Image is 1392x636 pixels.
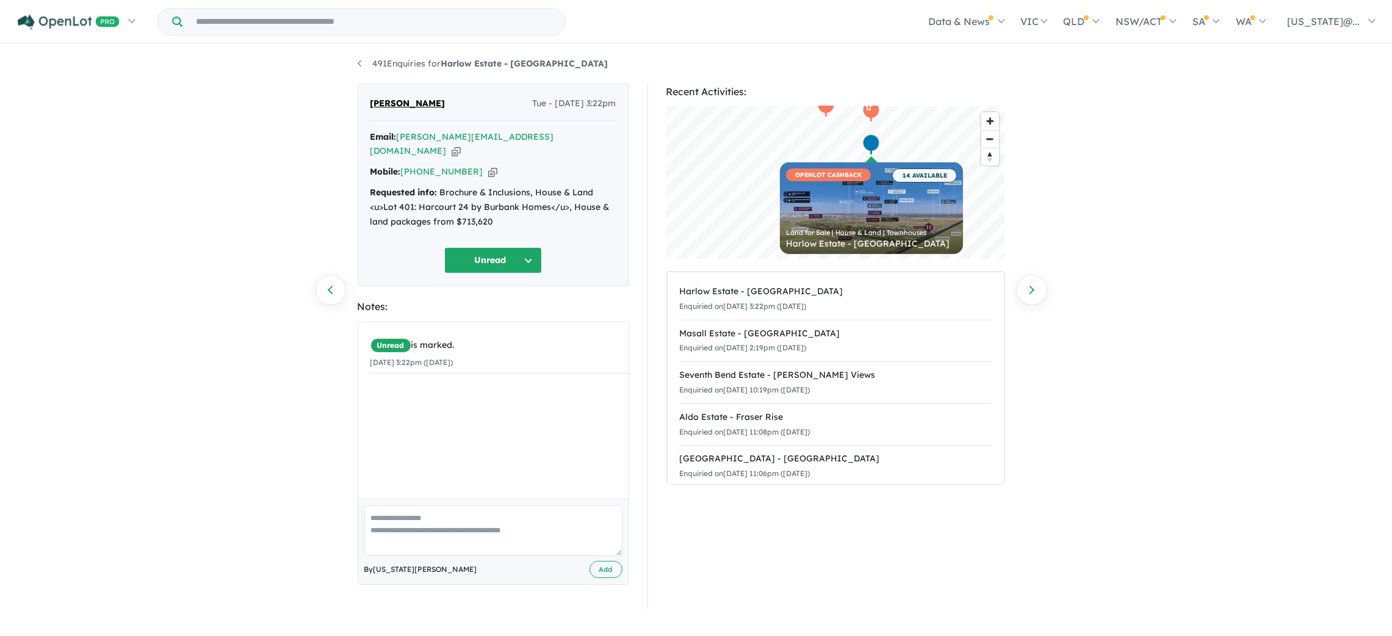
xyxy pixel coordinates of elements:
div: Land for Sale | House & Land | Townhouses [786,229,957,236]
strong: Requested info: [370,187,438,198]
span: [PERSON_NAME] [370,96,445,111]
div: Recent Activities: [666,84,1005,100]
strong: Mobile: [370,166,401,177]
a: 491Enquiries forHarlow Estate - [GEOGRAPHIC_DATA] [358,58,608,69]
a: OPENLOT CASHBACK 14 AVAILABLE Land for Sale | House & Land | Townhouses Harlow Estate - [GEOGRAPH... [780,162,963,254]
span: OPENLOT CASHBACK [786,168,871,181]
a: Masall Estate - [GEOGRAPHIC_DATA]Enquiried on[DATE] 2:19pm ([DATE]) [680,320,992,363]
div: Brochure & Inclusions, House & Land <u>Lot 401: Harcourt 24 by Burbank Homes</u>, House & land pa... [370,186,616,229]
div: Seventh Bend Estate - [PERSON_NAME] Views [680,368,992,383]
a: Aldo Estate - Fraser RiseEnquiried on[DATE] 11:08pm ([DATE]) [680,403,992,446]
span: Zoom out [981,131,999,148]
span: By [US_STATE][PERSON_NAME] [364,563,477,576]
a: Harlow Estate - [GEOGRAPHIC_DATA]Enquiried on[DATE] 3:22pm ([DATE]) [680,278,992,320]
div: Aldo Estate - Fraser Rise [680,410,992,425]
span: Unread [370,338,411,353]
a: Seventh Bend Estate - [PERSON_NAME] ViewsEnquiried on[DATE] 10:19pm ([DATE]) [680,361,992,404]
div: Map marker [862,101,880,123]
img: Openlot PRO Logo White [18,15,120,30]
div: Notes: [358,298,629,315]
button: Add [590,561,622,579]
div: Harlow Estate - [GEOGRAPHIC_DATA] [680,284,992,299]
small: Enquiried on [DATE] 11:06pm ([DATE]) [680,469,810,478]
button: Zoom in [981,112,999,130]
div: Map marker [862,134,880,156]
small: Enquiried on [DATE] 2:19pm ([DATE]) [680,343,807,352]
small: [DATE] 3:22pm ([DATE]) [370,358,453,367]
button: Unread [444,247,542,273]
strong: Email: [370,131,397,142]
strong: Harlow Estate - [GEOGRAPHIC_DATA] [441,58,608,69]
button: Copy [488,165,497,178]
small: Enquiried on [DATE] 3:22pm ([DATE]) [680,302,807,311]
button: Copy [452,145,461,157]
small: Enquiried on [DATE] 10:19pm ([DATE]) [680,385,810,394]
span: Tue - [DATE] 3:22pm [533,96,616,111]
span: 14 AVAILABLE [892,168,957,182]
a: [PHONE_NUMBER] [401,166,483,177]
button: Reset bearing to north [981,148,999,165]
nav: breadcrumb [358,57,1035,71]
button: Zoom out [981,130,999,148]
div: is marked. [370,338,630,353]
div: [GEOGRAPHIC_DATA] - [GEOGRAPHIC_DATA] [680,452,992,466]
canvas: Map [666,106,1005,259]
input: Try estate name, suburb, builder or developer [185,9,563,35]
div: Masall Estate - [GEOGRAPHIC_DATA] [680,327,992,341]
small: Enquiried on [DATE] 11:08pm ([DATE]) [680,427,810,436]
div: Map marker [817,96,835,118]
a: [GEOGRAPHIC_DATA] - [GEOGRAPHIC_DATA]Enquiried on[DATE] 11:06pm ([DATE]) [680,445,992,488]
div: Harlow Estate - [GEOGRAPHIC_DATA] [786,239,957,248]
span: [US_STATE]@... [1287,15,1360,27]
a: [PERSON_NAME][EMAIL_ADDRESS][DOMAIN_NAME] [370,131,554,157]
